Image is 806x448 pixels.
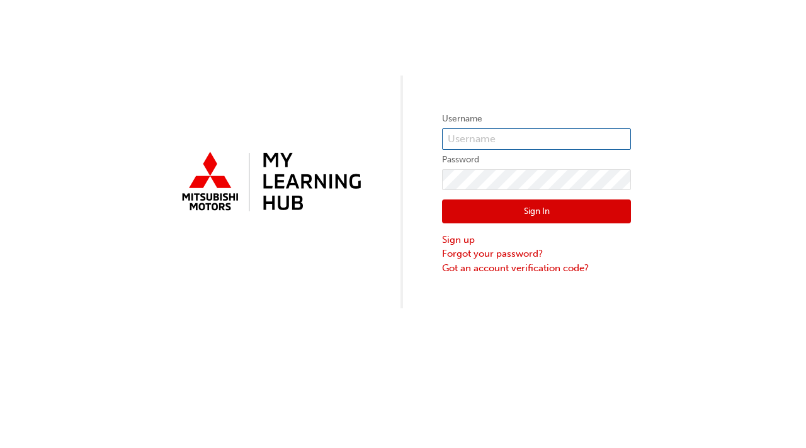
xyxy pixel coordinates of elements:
[442,152,631,167] label: Password
[175,147,364,218] img: mmal
[442,111,631,126] label: Username
[442,261,631,276] a: Got an account verification code?
[442,247,631,261] a: Forgot your password?
[442,233,631,247] a: Sign up
[442,199,631,223] button: Sign In
[442,128,631,150] input: Username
